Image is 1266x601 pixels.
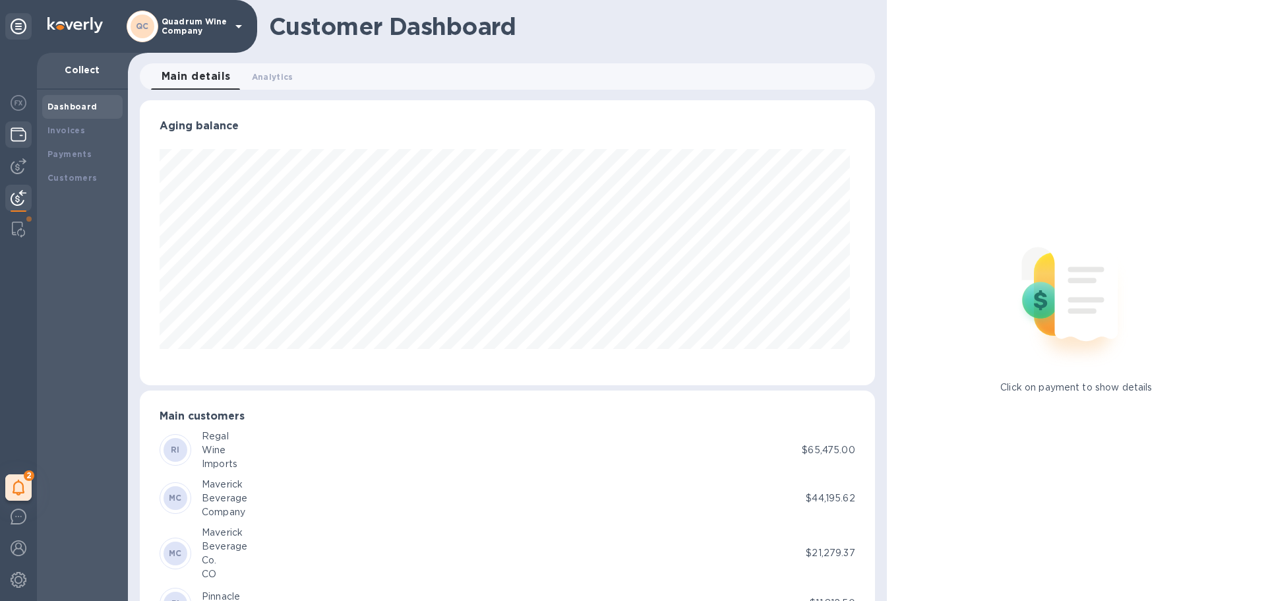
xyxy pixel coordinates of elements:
[169,493,182,503] b: MC
[47,63,117,77] p: Collect
[202,443,237,457] div: Wine
[47,125,85,135] b: Invoices
[47,17,103,33] img: Logo
[169,548,182,558] b: MC
[202,567,247,581] div: CO
[802,443,855,457] p: $65,475.00
[11,127,26,142] img: Wallets
[47,102,98,111] b: Dashboard
[47,149,92,159] b: Payments
[806,491,855,505] p: $44,195.62
[160,120,855,133] h3: Aging balance
[136,21,149,31] b: QC
[1000,381,1152,395] p: Click on payment to show details
[24,470,34,481] span: 2
[160,410,855,423] h3: Main customers
[202,491,247,505] div: Beverage
[202,526,247,540] div: Maverick
[269,13,866,40] h1: Customer Dashboard
[47,173,98,183] b: Customers
[202,540,247,554] div: Beverage
[252,70,293,84] span: Analytics
[171,445,180,455] b: RI
[202,554,247,567] div: Co.
[806,546,855,560] p: $21,279.37
[202,429,237,443] div: Regal
[202,478,247,491] div: Maverick
[5,13,32,40] div: Unpin categories
[202,505,247,519] div: Company
[11,95,26,111] img: Foreign exchange
[162,67,231,86] span: Main details
[162,17,227,36] p: Quadrum Wine Company
[202,457,237,471] div: Imports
